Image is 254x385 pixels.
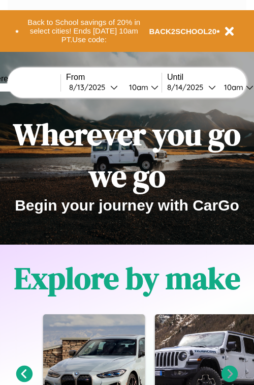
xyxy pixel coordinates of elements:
button: Back to School savings of 20% in select cities! Ends [DATE] 10am PT.Use code: [19,15,149,47]
label: From [66,73,162,82]
b: BACK2SCHOOL20 [149,27,217,36]
div: 8 / 13 / 2025 [69,82,110,92]
h1: Explore by make [14,257,240,299]
div: 10am [219,82,246,92]
div: 8 / 14 / 2025 [167,82,208,92]
div: 10am [124,82,151,92]
button: 8/13/2025 [66,82,121,93]
button: 10am [121,82,162,93]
